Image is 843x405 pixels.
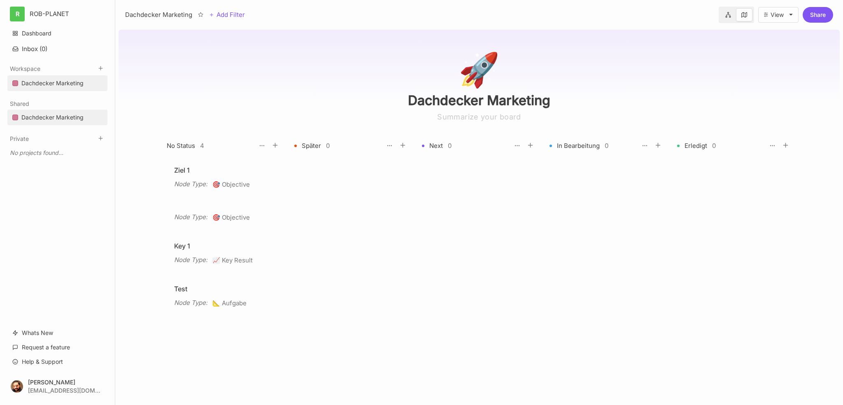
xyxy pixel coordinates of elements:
[28,387,100,393] div: [EMAIL_ADDRESS][DOMAIN_NAME]
[294,140,409,151] div: Später0
[422,140,536,151] div: Next0
[174,255,207,265] div: Node Type :
[758,7,799,23] button: View
[212,298,247,308] span: Aufgabe
[212,180,222,188] i: 🎯
[167,201,278,230] a: Node Type:🎯Objective
[10,7,105,21] button: RROB-PLANET
[459,53,500,82] div: 🚀
[167,158,278,197] a: Ziel 1Node Type:🎯Objective
[685,141,707,151] div: Erledigt
[174,284,270,294] div: Test
[30,10,92,18] div: ROB-PLANET
[7,110,107,125] a: Dachdecker Marketing
[7,145,107,160] div: No projects found...
[605,143,608,149] div: 0
[174,212,207,222] div: Node Type :
[771,12,784,18] div: View
[167,276,278,316] a: TestNode Type:📐Aufgabe
[448,143,452,149] div: 0
[167,141,195,151] div: No Status
[174,298,207,308] div: Node Type :
[125,10,192,20] div: Dachdecker Marketing
[7,325,107,341] a: Whats New
[7,107,107,129] div: Shared
[212,213,222,221] i: 🎯
[21,112,84,122] div: Dachdecker Marketing
[7,374,107,398] button: [PERSON_NAME][EMAIL_ADDRESS][DOMAIN_NAME]
[212,299,222,307] i: 📐
[10,135,29,142] button: Private
[803,7,833,23] button: Share
[21,78,84,88] div: Dachdecker Marketing
[7,26,107,41] a: Dashboard
[10,65,40,72] button: Workspace
[557,141,600,151] div: In Bearbeitung
[212,213,250,222] span: Objective
[200,143,204,149] div: 4
[326,143,330,149] div: 0
[550,140,664,151] div: In Bearbeitung0
[7,110,107,126] div: Dachdecker Marketing
[10,7,25,21] div: R
[7,75,107,91] a: Dachdecker Marketing
[209,10,245,20] button: Add Filter
[174,179,207,189] div: Node Type :
[7,143,107,163] div: Private
[7,354,107,370] a: Help & Support
[10,100,29,107] button: Shared
[302,141,321,151] div: Später
[174,165,270,175] div: Ziel 1
[28,379,100,385] div: [PERSON_NAME]
[212,255,253,265] span: Key Result
[7,42,107,56] button: Inbox (0)
[7,339,107,355] a: Request a feature
[7,73,107,94] div: Workspace
[167,140,281,151] div: No Status4
[212,256,222,264] i: 📈
[214,10,245,20] span: Add Filter
[174,241,270,251] div: Key 1
[167,234,278,273] a: Key 1Node Type:📈Key Result
[677,140,792,151] div: Erledigt0
[212,180,250,190] span: Objective
[429,141,443,151] div: Next
[712,143,716,149] div: 0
